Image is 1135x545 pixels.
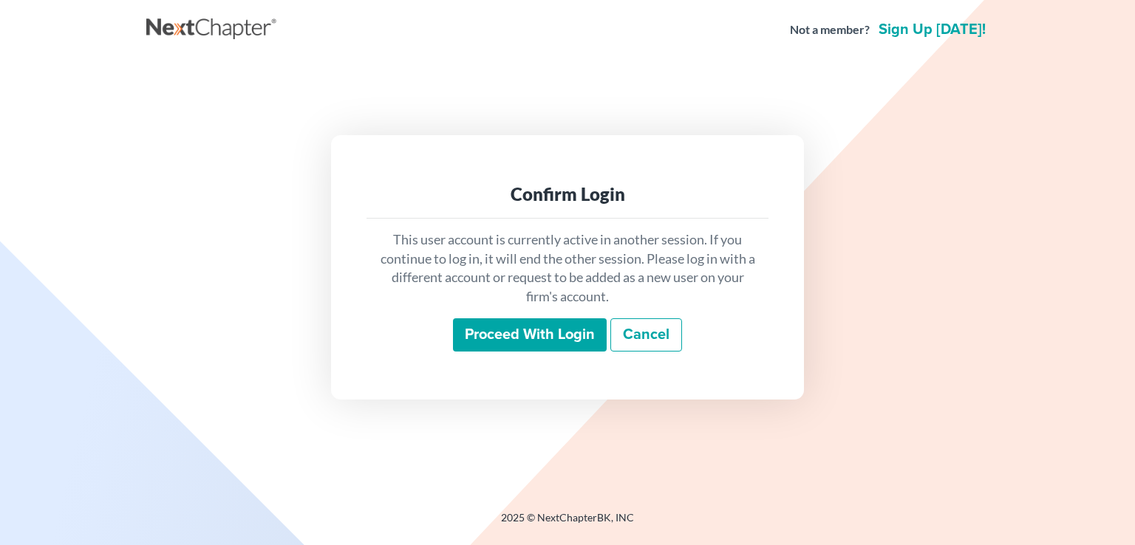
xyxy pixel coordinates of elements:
[378,182,757,206] div: Confirm Login
[610,318,682,352] a: Cancel
[378,230,757,306] p: This user account is currently active in another session. If you continue to log in, it will end ...
[146,510,989,537] div: 2025 © NextChapterBK, INC
[876,22,989,37] a: Sign up [DATE]!
[453,318,607,352] input: Proceed with login
[790,21,870,38] strong: Not a member?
